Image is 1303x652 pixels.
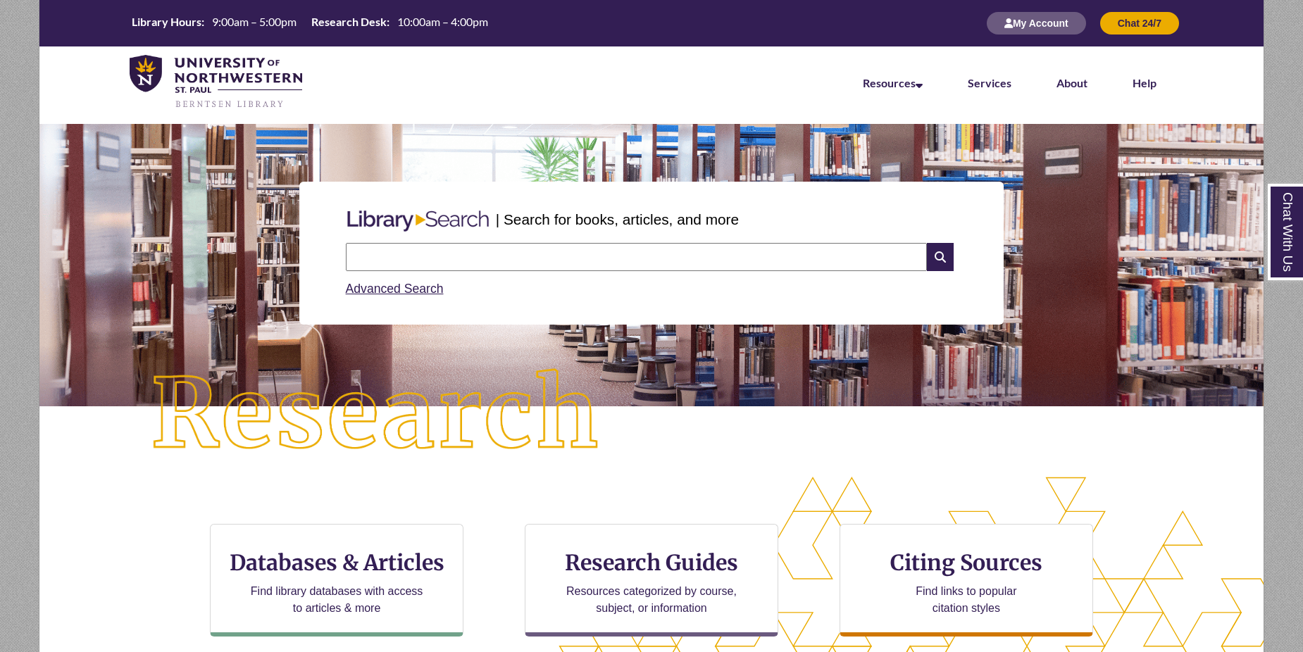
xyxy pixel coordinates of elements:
[897,583,1035,617] p: Find links to popular citation styles
[245,583,429,617] p: Find library databases with access to articles & more
[210,524,463,637] a: Databases & Articles Find library databases with access to articles & more
[968,76,1011,89] a: Services
[397,15,488,28] span: 10:00am – 4:00pm
[987,12,1086,35] button: My Account
[126,14,494,33] a: Hours Today
[496,208,739,230] p: | Search for books, articles, and more
[537,549,766,576] h3: Research Guides
[987,17,1086,29] a: My Account
[222,549,451,576] h3: Databases & Articles
[340,205,496,237] img: Libary Search
[1056,76,1087,89] a: About
[212,15,297,28] span: 9:00am – 5:00pm
[101,319,651,510] img: Research
[863,76,923,89] a: Resources
[126,14,494,32] table: Hours Today
[880,549,1052,576] h3: Citing Sources
[927,243,954,271] i: Search
[1100,17,1179,29] a: Chat 24/7
[525,524,778,637] a: Research Guides Resources categorized by course, subject, or information
[126,14,206,30] th: Library Hours:
[560,583,744,617] p: Resources categorized by course, subject, or information
[130,55,302,110] img: UNWSP Library Logo
[346,282,444,296] a: Advanced Search
[840,524,1093,637] a: Citing Sources Find links to popular citation styles
[306,14,392,30] th: Research Desk:
[1133,76,1157,89] a: Help
[1100,12,1179,35] button: Chat 24/7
